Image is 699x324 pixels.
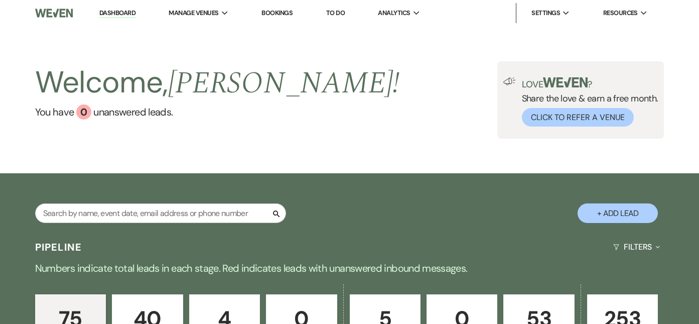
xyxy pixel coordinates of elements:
a: Bookings [261,9,293,17]
span: [PERSON_NAME] ! [168,60,400,106]
img: weven-logo-green.svg [543,77,588,87]
div: 0 [76,104,91,120]
a: Dashboard [99,9,135,18]
h3: Pipeline [35,240,82,254]
img: loud-speaker-illustration.svg [503,77,516,85]
span: Settings [531,8,560,18]
button: Click to Refer a Venue [522,108,634,127]
button: + Add Lead [578,203,658,223]
h2: Welcome, [35,61,400,104]
a: You have 0 unanswered leads. [35,104,400,120]
span: Analytics [378,8,410,18]
span: Manage Venues [169,8,218,18]
span: Resources [603,8,638,18]
img: Weven Logo [35,3,73,24]
a: To Do [326,9,345,17]
div: Share the love & earn a free month. [516,77,658,127]
p: Love ? [522,77,658,89]
button: Filters [609,234,664,260]
input: Search by name, event date, email address or phone number [35,203,286,223]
